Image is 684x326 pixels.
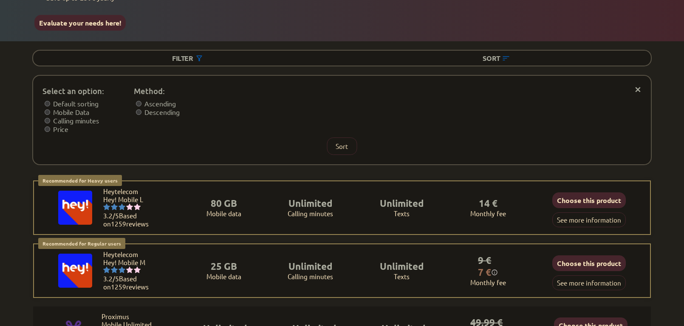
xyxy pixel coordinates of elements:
[478,266,498,278] div: 7 €
[380,197,424,209] p: Unlimited
[288,260,333,272] p: Unlimited
[103,195,154,203] li: Hey! Mobile L
[134,266,141,273] img: starnr5
[58,254,92,288] img: Logo of Heytelecom
[327,137,357,155] button: Sort
[103,212,119,220] span: 3.2/5
[144,108,180,116] label: Descending
[103,203,110,210] img: starnr1
[103,212,154,228] li: Based on reviews
[552,275,626,290] button: See more information
[111,266,118,273] img: starnr2
[479,197,497,209] p: 14 €
[552,196,626,204] a: Choose this product
[380,260,424,272] p: Unlimited
[119,266,125,273] img: starnr3
[206,260,241,272] p: 25 GB
[58,191,92,225] img: Logo of Heytelecom
[53,125,68,133] label: Price
[103,187,154,195] li: Heytelecom
[491,269,498,276] img: information
[552,255,626,271] button: Choose this product
[478,255,491,266] s: 9 €
[380,272,424,280] p: Texts
[470,278,506,286] p: Monthly fee
[34,15,126,31] button: Evaluate your needs here!
[126,266,133,273] img: starnr4
[102,312,153,320] li: Proximus
[103,275,154,291] li: Based on reviews
[119,203,125,210] img: starnr3
[53,116,99,125] label: Calling minutes
[144,99,176,108] label: Ascending
[134,203,141,210] img: starnr5
[53,99,99,108] label: Default sorting
[552,279,626,287] a: See more information
[42,177,118,184] b: Recommended for Heavy users
[111,220,126,228] span: 1259
[552,259,626,267] a: Choose this product
[103,275,119,283] span: 3.2/5
[53,108,89,116] label: Mobile Data
[288,272,333,280] p: Calling minutes
[206,272,241,280] p: Mobile data
[42,240,121,247] b: Recommended for Regular users
[111,203,118,210] img: starnr2
[103,250,154,258] li: Heytelecom
[195,54,204,63] img: Button open the filtering menu
[42,85,104,97] p: Select an option:
[380,209,424,217] p: Texts
[552,192,626,208] button: Choose this product
[634,85,642,92] span: ×
[552,216,626,224] a: See more information
[103,266,110,273] img: starnr1
[103,258,154,266] li: Hey! Mobile M
[206,197,241,209] p: 80 GB
[33,51,342,66] div: Filter
[111,283,126,291] span: 1259
[126,203,133,210] img: starnr4
[288,197,333,209] p: Unlimited
[134,85,180,97] p: Method:
[552,212,626,227] button: See more information
[342,51,651,66] div: Sort
[288,209,333,217] p: Calling minutes
[206,209,241,217] p: Mobile data
[470,209,506,217] p: Monthly fee
[502,54,510,63] img: Button open the sorting menu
